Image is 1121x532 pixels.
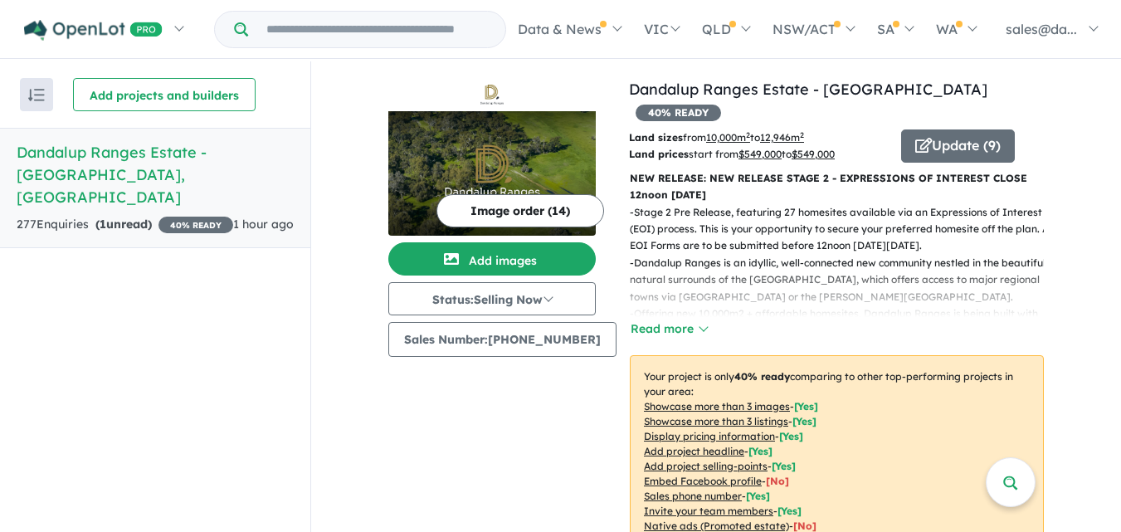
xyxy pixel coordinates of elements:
[644,520,789,532] u: Native ads (Promoted estate)
[630,255,1057,305] p: - Dandalup Ranges is an idyllic, well-connected new community nestled in the beautiful natural su...
[734,370,790,383] b: 40 % ready
[738,148,782,160] u: $ 549,000
[644,505,773,517] u: Invite your team members
[793,520,816,532] span: [No]
[388,111,596,236] img: Dandalup Ranges Estate - North Dandalup
[644,415,788,427] u: Showcase more than 3 listings
[629,129,889,146] p: from
[158,217,233,233] span: 40 % READY
[17,215,233,235] div: 277 Enquir ies
[251,12,502,47] input: Try estate name, suburb, builder or developer
[630,320,708,339] button: Read more
[794,400,818,412] span: [ Yes ]
[388,282,596,315] button: Status:Selling Now
[746,130,750,139] sup: 2
[95,217,152,232] strong: ( unread)
[388,242,596,276] button: Add images
[436,194,604,227] button: Image order (14)
[644,460,768,472] u: Add project selling-points
[766,475,789,487] span: [ No ]
[772,460,796,472] span: [ Yes ]
[17,141,294,208] h5: Dandalup Ranges Estate - [GEOGRAPHIC_DATA] , [GEOGRAPHIC_DATA]
[782,148,835,160] span: to
[644,445,744,457] u: Add project headline
[28,89,45,101] img: sort.svg
[388,78,596,236] a: Dandalup Ranges Estate - North Dandalup LogoDandalup Ranges Estate - North Dandalup
[777,505,802,517] span: [ Yes ]
[644,475,762,487] u: Embed Facebook profile
[629,148,689,160] b: Land prices
[644,490,742,502] u: Sales phone number
[388,322,617,357] button: Sales Number:[PHONE_NUMBER]
[779,430,803,442] span: [ Yes ]
[792,415,816,427] span: [ Yes ]
[792,148,835,160] u: $ 549,000
[395,85,589,105] img: Dandalup Ranges Estate - North Dandalup Logo
[1006,21,1077,37] span: sales@da...
[629,131,683,144] b: Land sizes
[630,204,1057,255] p: - Stage 2 Pre Release, featuring 27 homesites available via an Expressions of Interest (EOI) proc...
[750,131,804,144] span: to
[630,305,1057,339] p: - Offering new 10,000m2 + affordable homesites, Dandalup Ranges is being built with space in mind...
[629,146,889,163] p: start from
[630,170,1044,204] p: NEW RELEASE: NEW RELEASE STAGE 2 - EXPRESSIONS OF INTEREST CLOSE 12noon [DATE]
[629,80,987,99] a: Dandalup Ranges Estate - [GEOGRAPHIC_DATA]
[800,130,804,139] sup: 2
[748,445,773,457] span: [ Yes ]
[644,400,790,412] u: Showcase more than 3 images
[706,131,750,144] u: 10,000 m
[233,217,294,232] span: 1 hour ago
[24,20,163,41] img: Openlot PRO Logo White
[760,131,804,144] u: 12,946 m
[901,129,1015,163] button: Update (9)
[100,217,106,232] span: 1
[746,490,770,502] span: [ Yes ]
[644,430,775,442] u: Display pricing information
[73,78,256,111] button: Add projects and builders
[636,105,721,121] span: 40 % READY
